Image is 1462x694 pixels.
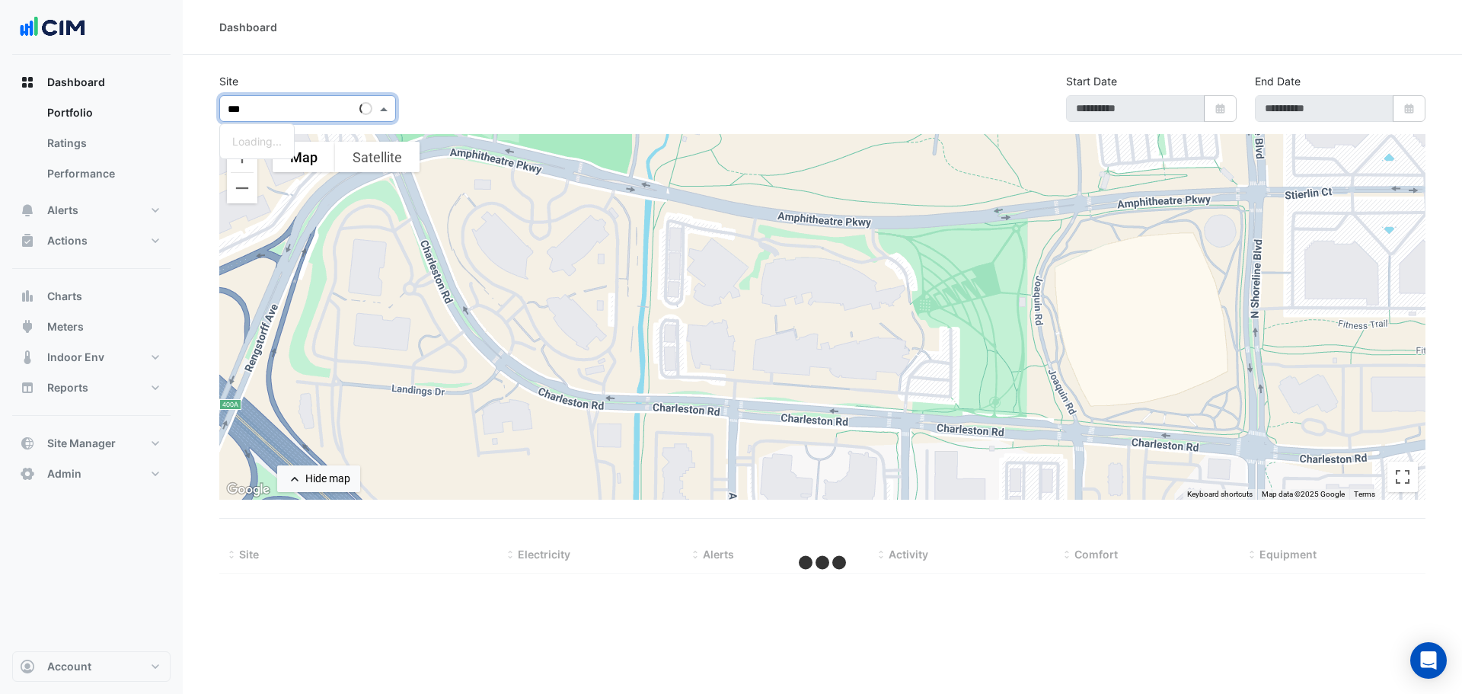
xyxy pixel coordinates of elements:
[1074,548,1118,561] span: Comfort
[1410,642,1447,679] div: Open Intercom Messenger
[223,480,273,500] a: Open this area in Google Maps (opens a new window)
[12,428,171,459] button: Site Manager
[20,466,35,481] app-icon: Admin
[12,225,171,256] button: Actions
[220,124,294,158] div: Options List
[273,142,335,172] button: Show street map
[18,12,87,43] img: Company Logo
[1387,462,1418,492] button: Toggle fullscreen view
[12,459,171,489] button: Admin
[227,173,257,203] button: Zoom out
[47,659,91,674] span: Account
[12,281,171,312] button: Charts
[20,233,35,248] app-icon: Actions
[20,75,35,90] app-icon: Dashboard
[277,465,360,492] button: Hide map
[12,651,171,682] button: Account
[12,195,171,225] button: Alerts
[1354,490,1375,498] a: Terms (opens in new tab)
[35,128,171,158] a: Ratings
[223,480,273,500] img: Google
[47,203,78,218] span: Alerts
[518,548,570,561] span: Electricity
[20,203,35,218] app-icon: Alerts
[239,548,259,561] span: Site
[47,319,84,334] span: Meters
[47,466,81,481] span: Admin
[20,289,35,304] app-icon: Charts
[20,350,35,365] app-icon: Indoor Env
[47,350,104,365] span: Indoor Env
[20,436,35,451] app-icon: Site Manager
[12,67,171,98] button: Dashboard
[1187,489,1253,500] button: Keyboard shortcuts
[305,471,350,487] div: Hide map
[703,548,734,561] span: Alerts
[220,130,294,152] div: Loading...
[47,436,116,451] span: Site Manager
[47,233,88,248] span: Actions
[889,548,928,561] span: Activity
[47,75,105,90] span: Dashboard
[1262,490,1345,498] span: Map data ©2025 Google
[20,380,35,395] app-icon: Reports
[47,289,82,304] span: Charts
[335,142,420,172] button: Show satellite imagery
[1259,548,1317,561] span: Equipment
[1255,73,1301,89] label: End Date
[35,158,171,189] a: Performance
[12,373,171,403] button: Reports
[12,98,171,195] div: Dashboard
[20,319,35,334] app-icon: Meters
[219,73,238,89] label: Site
[1066,73,1117,89] label: Start Date
[47,380,88,395] span: Reports
[12,312,171,342] button: Meters
[12,342,171,373] button: Indoor Env
[219,19,277,35] div: Dashboard
[35,98,171,128] a: Portfolio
